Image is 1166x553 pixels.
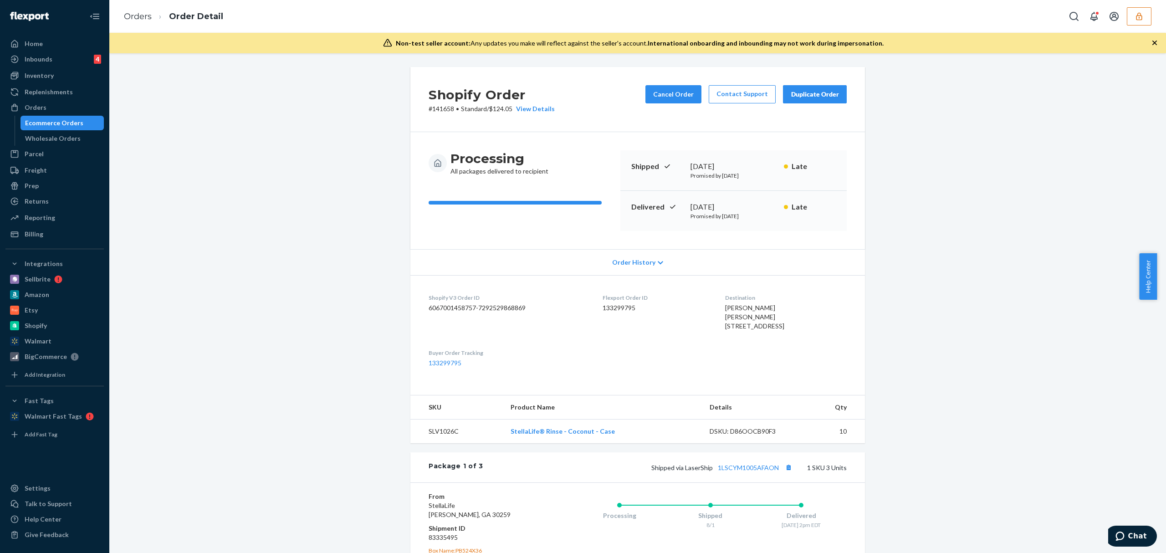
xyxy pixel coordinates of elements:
div: Freight [25,166,47,175]
div: Duplicate Order [791,90,839,99]
span: • [456,105,459,113]
div: [DATE] 2pm EDT [756,521,847,529]
div: Talk to Support [25,499,72,508]
p: Shipped [631,161,683,172]
div: Integrations [25,259,63,268]
a: Walmart [5,334,104,348]
div: Etsy [25,306,38,315]
a: Ecommerce Orders [20,116,104,130]
a: Sellbrite [5,272,104,287]
div: Shopify [25,321,47,330]
button: Help Center [1139,253,1157,300]
div: Give Feedback [25,530,69,539]
span: International onboarding and inbounding may not work during impersonation. [648,39,884,47]
a: Wholesale Orders [20,131,104,146]
div: Inventory [25,71,54,80]
div: Inbounds [25,55,52,64]
p: Promised by [DATE] [690,212,777,220]
a: Prep [5,179,104,193]
span: Shipped via LaserShip [651,464,794,471]
td: 10 [803,420,865,444]
th: Details [702,395,803,420]
iframe: Opens a widget where you can chat to one of our agents [1108,526,1157,548]
img: Flexport logo [10,12,49,21]
div: Walmart Fast Tags [25,412,82,421]
dt: From [429,492,537,501]
p: Delivered [631,202,683,212]
a: Reporting [5,210,104,225]
th: Qty [803,395,865,420]
button: Fast Tags [5,394,104,408]
div: Help Center [25,515,61,524]
h2: Shopify Order [429,85,555,104]
div: [DATE] [690,161,777,172]
dt: Shopify V3 Order ID [429,294,588,302]
span: [PERSON_NAME] [PERSON_NAME] [STREET_ADDRESS] [725,304,784,330]
a: Walmart Fast Tags [5,409,104,424]
p: # 141658 / $124.05 [429,104,555,113]
h3: Processing [450,150,548,167]
div: 1 SKU 3 Units [483,461,847,473]
a: Shopify [5,318,104,333]
span: Non-test seller account: [396,39,470,47]
div: Returns [25,197,49,206]
div: 8/1 [665,521,756,529]
span: Order History [612,258,655,267]
div: Reporting [25,213,55,222]
dd: 83335495 [429,533,537,542]
div: Orders [25,103,46,112]
div: Amazon [25,290,49,299]
div: Shipped [665,511,756,520]
td: SLV1026C [410,420,503,444]
button: Cancel Order [645,85,701,103]
a: Add Fast Tag [5,427,104,442]
div: Any updates you make will reflect against the seller's account. [396,39,884,48]
a: Inventory [5,68,104,83]
a: Billing [5,227,104,241]
p: Late [792,161,836,172]
div: Wholesale Orders [25,134,81,143]
div: Sellbrite [25,275,51,284]
button: Duplicate Order [783,85,847,103]
a: Order Detail [169,11,223,21]
div: Parcel [25,149,44,159]
div: Fast Tags [25,396,54,405]
dd: 6067001458757-7292529868869 [429,303,588,312]
div: 4 [94,55,101,64]
a: Inbounds4 [5,52,104,67]
button: Open notifications [1085,7,1103,26]
a: Home [5,36,104,51]
button: Open account menu [1105,7,1123,26]
dd: 133299795 [603,303,710,312]
span: Standard [461,105,487,113]
button: View Details [512,104,555,113]
div: Add Integration [25,371,65,379]
ol: breadcrumbs [117,3,230,30]
p: Promised by [DATE] [690,172,777,179]
a: StellaLife® Rinse - Coconut - Case [511,427,615,435]
div: [DATE] [690,202,777,212]
a: BigCommerce [5,349,104,364]
span: StellaLife [PERSON_NAME], GA 30259 [429,502,511,518]
button: Give Feedback [5,527,104,542]
div: Package 1 of 3 [429,461,483,473]
div: Walmart [25,337,51,346]
div: Delivered [756,511,847,520]
a: Freight [5,163,104,178]
div: Settings [25,484,51,493]
p: Late [792,202,836,212]
a: Orders [5,100,104,115]
div: Prep [25,181,39,190]
a: Help Center [5,512,104,527]
a: Returns [5,194,104,209]
button: Open Search Box [1065,7,1083,26]
button: Integrations [5,256,104,271]
div: All packages delivered to recipient [450,150,548,176]
dt: Shipment ID [429,524,537,533]
a: Orders [124,11,152,21]
a: Etsy [5,303,104,317]
dt: Destination [725,294,847,302]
